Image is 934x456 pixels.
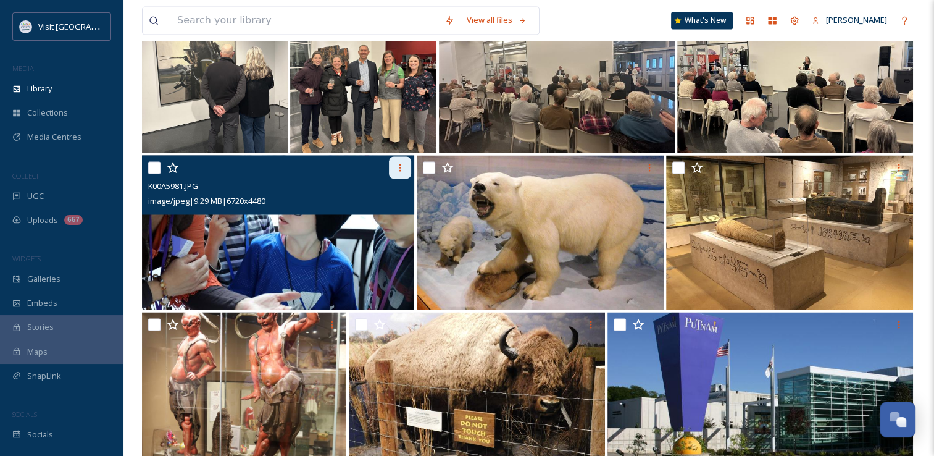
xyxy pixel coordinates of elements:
[27,370,61,382] span: SnapLink
[64,215,83,225] div: 667
[12,171,39,180] span: COLLECT
[27,273,60,285] span: Galleries
[148,195,265,206] span: image/jpeg | 9.29 MB | 6720 x 4480
[826,14,887,25] span: [PERSON_NAME]
[671,12,733,29] a: What's New
[12,254,41,263] span: WIDGETS
[666,155,913,310] img: IMG-1769.jpg
[27,297,57,309] span: Embeds
[27,131,81,143] span: Media Centres
[12,64,34,73] span: MEDIA
[27,190,44,202] span: UGC
[12,410,37,419] span: SOCIALS
[38,20,134,32] span: Visit [GEOGRAPHIC_DATA]
[806,8,893,32] a: [PERSON_NAME]
[27,83,52,95] span: Library
[171,7,438,34] input: Search your library
[880,402,915,437] button: Open Chat
[417,155,664,310] img: DSCN5344.JPG
[27,107,68,119] span: Collections
[27,214,58,226] span: Uploads
[20,20,32,33] img: QCCVB_VISIT_vert_logo_4c_tagline_122019.svg
[142,155,414,310] img: K00A5981.JPG
[27,429,53,441] span: Socials
[148,180,198,192] span: K00A5981.JPG
[27,346,48,358] span: Maps
[27,321,54,333] span: Stories
[461,8,533,32] a: View all files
